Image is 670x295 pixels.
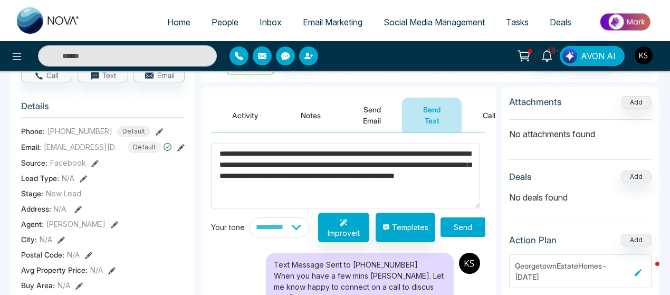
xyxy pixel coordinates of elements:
[462,98,516,132] button: Call
[128,141,161,153] span: Default
[621,96,652,109] button: Add
[167,17,190,27] span: Home
[46,218,106,230] span: [PERSON_NAME]
[587,10,664,34] img: Market-place.gif
[212,17,238,27] span: People
[260,17,282,27] span: Inbox
[621,97,652,106] span: Add
[211,98,280,132] button: Activity
[21,157,47,168] span: Source:
[157,12,201,32] a: Home
[292,12,373,32] a: Email Marketing
[21,203,66,214] span: Address:
[509,97,562,107] h3: Attachments
[562,49,577,63] img: Lead Flow
[21,126,45,137] span: Phone:
[509,120,652,140] p: No attachments found
[62,173,74,184] span: N/A
[459,253,480,274] img: Sender
[58,280,70,291] span: N/A
[133,68,185,82] button: Email
[21,249,64,260] span: Postal Code :
[44,141,123,153] span: [EMAIL_ADDRESS][DOMAIN_NAME]
[47,126,112,137] span: [PHONE_NUMBER]
[21,264,88,275] span: Avg Property Price :
[581,50,616,62] span: AVON AI
[550,17,571,27] span: Deals
[509,191,652,204] p: No deals found
[539,12,582,32] a: Deals
[50,157,86,168] span: Facebook
[211,222,249,233] div: Your tone
[21,141,41,153] span: Email:
[90,264,103,275] span: N/A
[249,12,292,32] a: Inbox
[78,68,129,82] button: Text
[53,204,66,213] span: N/A
[441,217,485,237] button: Send
[67,249,80,260] span: N/A
[17,7,80,34] img: Nova CRM Logo
[201,12,249,32] a: People
[40,234,52,245] span: N/A
[21,68,72,82] button: Call
[303,17,362,27] span: Email Marketing
[280,98,342,132] button: Notes
[621,234,652,246] button: Add
[634,259,659,284] iframe: Intercom live chat
[46,188,81,199] span: New Lead
[21,101,185,117] h3: Details
[509,172,532,182] h3: Deals
[21,173,59,184] span: Lead Type:
[376,213,435,242] button: Templates
[560,46,625,66] button: AVON AI
[506,17,529,27] span: Tasks
[547,46,557,55] span: 10+
[21,280,55,291] span: Buy Area :
[495,12,539,32] a: Tasks
[342,98,402,132] button: Send Email
[318,213,369,242] button: Improveit
[373,12,495,32] a: Social Media Management
[534,46,560,64] a: 10+
[117,126,150,137] span: Default
[402,98,462,132] button: Send Text
[509,235,557,245] h3: Action Plan
[21,188,43,199] span: Stage:
[384,17,485,27] span: Social Media Management
[21,218,44,230] span: Agent:
[635,46,653,64] img: User Avatar
[515,260,630,282] div: GeorgetownEstateHomes-[DATE]
[621,170,652,183] button: Add
[21,234,37,245] span: City :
